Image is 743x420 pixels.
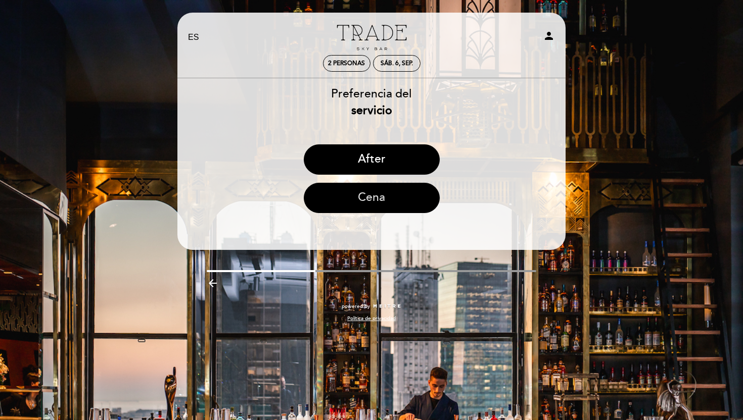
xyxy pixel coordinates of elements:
[543,30,555,42] i: person
[328,60,365,67] span: 2 personas
[304,183,440,213] button: Cena
[342,303,401,310] a: powered by
[342,303,370,310] span: powered by
[381,60,413,67] div: sáb. 6, sep.
[177,86,566,119] div: Preferencia del
[207,277,219,289] i: arrow_backward
[304,144,440,175] button: After
[373,304,401,309] img: MEITRE
[347,315,396,322] a: Política de privacidad
[308,24,435,51] a: Trade Sky Bar
[543,30,555,45] button: person
[351,103,392,118] b: servicio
